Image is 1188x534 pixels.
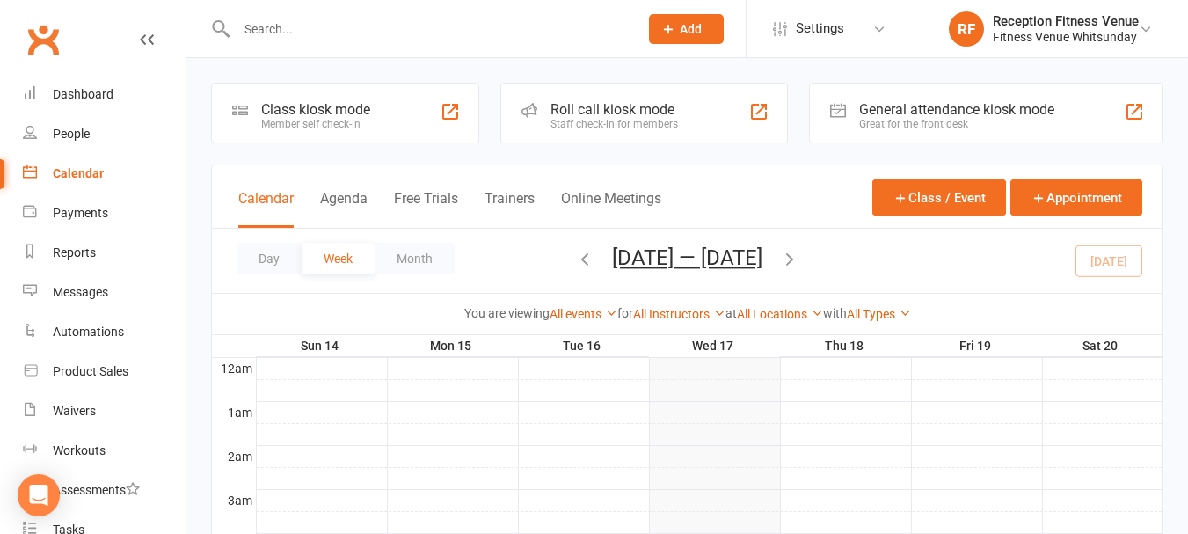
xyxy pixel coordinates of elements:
span: Add [680,22,702,36]
a: Reports [23,233,186,273]
th: 12am [212,357,256,379]
a: Payments [23,194,186,233]
button: Class / Event [872,179,1006,216]
th: Tue 16 [518,335,649,357]
input: Search... [231,17,626,41]
span: Settings [796,9,844,48]
div: Payments [53,206,108,220]
a: All Locations [737,307,823,321]
button: Free Trials [394,190,458,228]
a: Product Sales [23,352,186,391]
div: Messages [53,285,108,299]
button: Month [375,243,455,274]
div: Staff check-in for members [550,118,678,130]
button: Appointment [1010,179,1142,216]
a: Dashboard [23,75,186,114]
a: People [23,114,186,154]
strong: for [617,306,633,320]
button: Online Meetings [561,190,661,228]
strong: with [823,306,847,320]
th: Sat 20 [1042,335,1162,357]
button: Agenda [320,190,368,228]
div: Reception Fitness Venue [993,13,1139,29]
div: Product Sales [53,364,128,378]
a: Calendar [23,154,186,194]
a: All Types [847,307,911,321]
th: 3am [212,489,256,511]
button: Trainers [485,190,535,228]
strong: at [725,306,737,320]
div: Waivers [53,404,96,418]
button: Day [237,243,302,274]
th: Fri 19 [911,335,1042,357]
a: Waivers [23,391,186,431]
th: Thu 18 [780,335,911,357]
div: Class kiosk mode [261,101,370,118]
a: Messages [23,273,186,312]
a: All events [550,307,617,321]
button: Calendar [238,190,294,228]
div: Great for the front desk [859,118,1054,130]
div: Open Intercom Messenger [18,474,60,516]
th: Wed 17 [649,335,780,357]
button: Add [649,14,724,44]
div: Dashboard [53,87,113,101]
a: Clubworx [21,18,65,62]
a: Workouts [23,431,186,471]
th: 2am [212,445,256,467]
div: Calendar [53,166,104,180]
div: Reports [53,245,96,260]
a: Automations [23,312,186,352]
th: Sun 14 [256,335,387,357]
div: General attendance kiosk mode [859,101,1054,118]
div: Fitness Venue Whitsunday [993,29,1139,45]
div: People [53,127,90,141]
div: Workouts [53,443,106,457]
th: 1am [212,401,256,423]
th: Mon 15 [387,335,518,357]
button: Week [302,243,375,274]
div: RF [949,11,984,47]
div: Roll call kiosk mode [550,101,678,118]
div: Automations [53,325,124,339]
a: All Instructors [633,307,725,321]
div: Member self check-in [261,118,370,130]
strong: You are viewing [464,306,550,320]
div: Assessments [53,483,140,497]
a: Assessments [23,471,186,510]
button: [DATE] — [DATE] [612,245,762,270]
